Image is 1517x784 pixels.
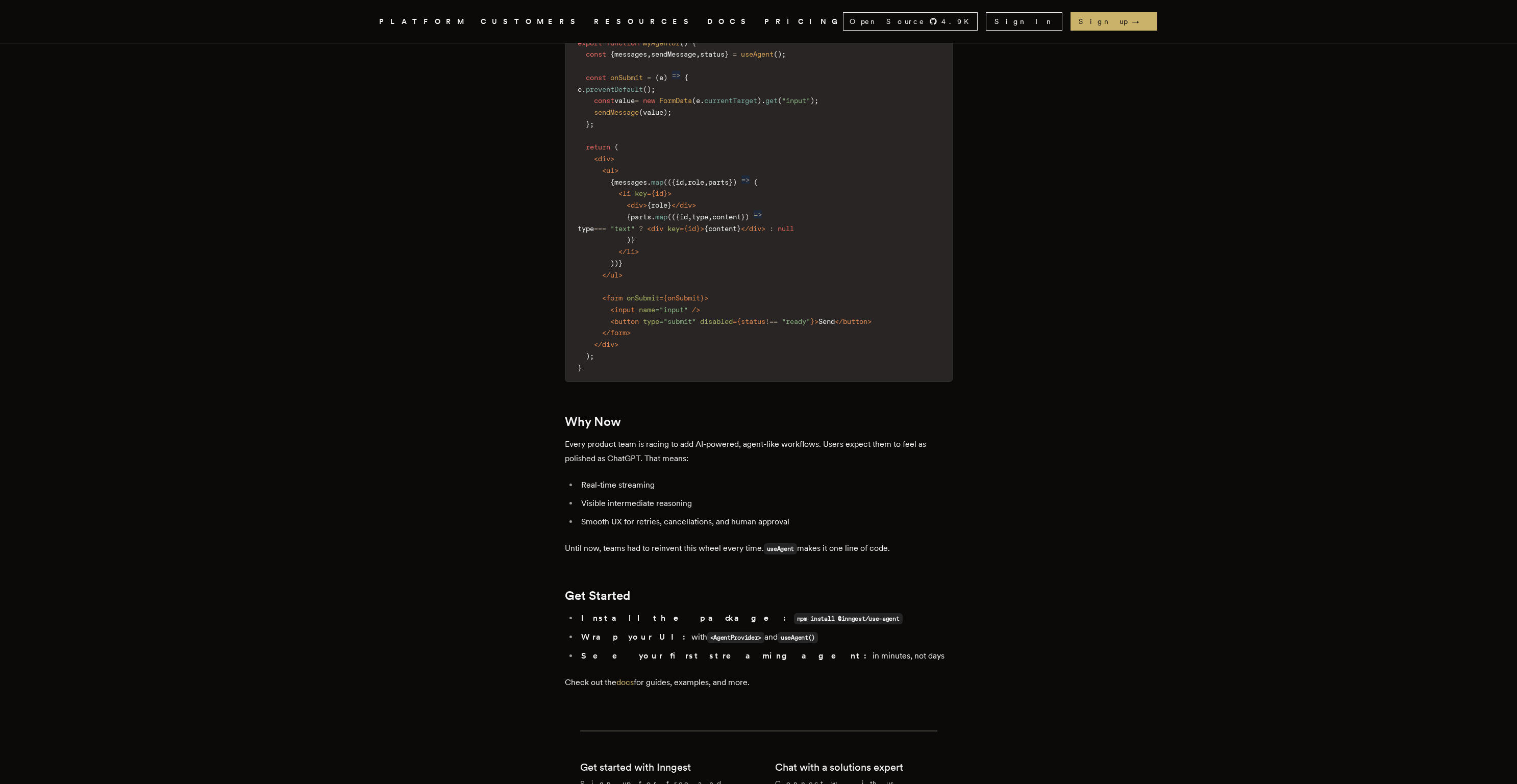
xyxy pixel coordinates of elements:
span: } [696,224,700,233]
span: < [602,166,606,174]
span: </ [835,317,843,325]
span: FormData [659,96,692,105]
span: const [594,96,614,105]
a: DOCS [707,15,752,28]
span: status [700,50,725,58]
span: ( [778,96,782,105]
span: ) [647,85,651,93]
span: type [643,317,659,325]
span: > [814,317,818,325]
span: , [647,50,651,58]
span: ( [667,178,672,186]
span: /> [692,306,700,314]
span: { [704,224,708,233]
li: Visible intermediate reasoning [578,496,953,511]
span: li [623,189,631,197]
span: " [663,317,667,325]
span: ; [782,50,786,58]
span: key [635,189,647,197]
span: type [578,224,594,233]
span: </ [602,328,610,337]
a: docs [616,677,634,687]
span: } [725,50,729,58]
span: → [1132,16,1149,27]
span: ( [639,108,643,116]
span: ( [667,213,672,221]
h2: Get Started [565,589,953,603]
span: > [692,201,696,209]
li: Smooth UX for retries, cancellations, and human approval [578,515,953,529]
span: e [696,96,700,105]
span: Send [818,317,835,325]
span: > [614,340,618,348]
span: , [688,213,692,221]
span: ( [643,85,647,93]
span: ul [610,271,618,279]
span: useAgent [741,50,774,58]
span: value [643,108,663,116]
span: { [737,317,741,325]
span: > [704,294,708,302]
span: ( [672,213,676,221]
span: > [635,247,639,256]
span: parts [631,213,651,221]
span: ) [733,178,737,186]
span: ; [814,96,818,105]
li: with and [578,630,953,645]
span: ) [757,96,761,105]
span: ) [627,236,631,244]
span: Open Source [850,16,925,27]
span: = [659,317,663,325]
span: { [684,224,688,233]
span: ( [655,73,659,82]
code: useAgent [764,543,798,554]
span: > [700,224,704,233]
span: div [631,201,643,209]
span: { [651,189,655,197]
span: { [676,213,680,221]
p: Until now, teams had to reinvent this wheel every time. makes it one line of code. [565,541,953,556]
span: ) [663,108,667,116]
span: === [594,224,606,233]
span: disabled [700,317,733,325]
span: < [610,306,614,314]
span: > [867,317,872,325]
span: "text" [610,224,635,233]
span: < [610,317,614,325]
span: ) [745,213,749,221]
span: const [586,50,606,58]
span: } [631,236,635,244]
span: </ [618,247,627,256]
span: RESOURCES [594,15,695,28]
span: 4.9 K [941,16,975,27]
span: ( [614,143,618,151]
span: ) [610,259,614,267]
span: value [614,96,635,105]
span: </ [602,271,610,279]
span: => [741,175,750,184]
span: </ [594,340,602,348]
span: } [729,178,733,186]
span: . [761,96,765,105]
span: button [843,317,867,325]
span: return [586,143,610,151]
span: function [606,39,639,47]
button: PLATFORM [379,15,468,28]
span: map [655,213,667,221]
span: ? [639,224,643,233]
span: ; [667,108,672,116]
span: , [708,213,712,221]
span: e [659,73,663,82]
span: > [610,155,614,163]
span: } [810,317,814,325]
span: ; [590,352,594,360]
span: e [578,85,582,93]
span: = [647,73,651,82]
span: " [684,306,688,314]
span: const [586,73,606,82]
span: map [651,178,663,186]
span: > [627,328,631,337]
span: " [692,317,696,325]
span: div [602,340,614,348]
